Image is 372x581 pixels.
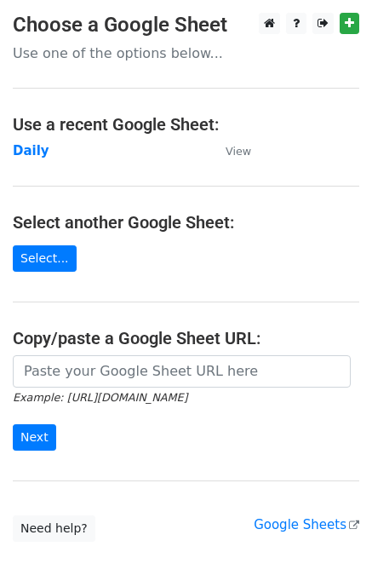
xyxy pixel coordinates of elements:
p: Use one of the options below... [13,44,359,62]
small: Example: [URL][DOMAIN_NAME] [13,391,187,404]
a: Need help? [13,515,95,542]
input: Next [13,424,56,451]
h4: Use a recent Google Sheet: [13,114,359,135]
h4: Copy/paste a Google Sheet URL: [13,328,359,348]
h3: Choose a Google Sheet [13,13,359,37]
a: View [209,143,251,158]
a: Google Sheets [254,517,359,532]
h4: Select another Google Sheet: [13,212,359,233]
a: Daily [13,143,49,158]
a: Select... [13,245,77,272]
input: Paste your Google Sheet URL here [13,355,351,388]
small: View [226,145,251,158]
